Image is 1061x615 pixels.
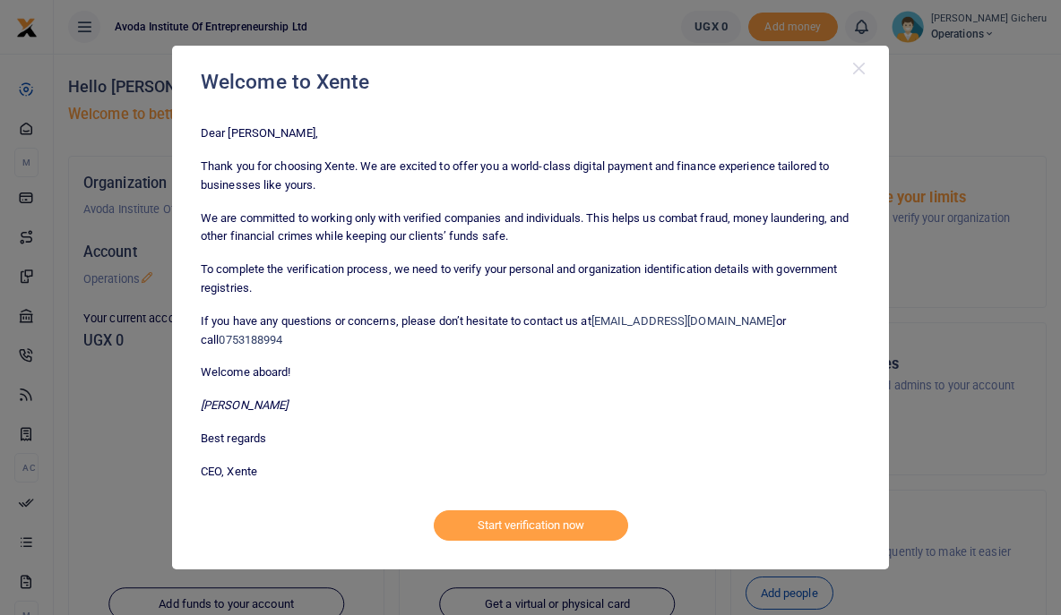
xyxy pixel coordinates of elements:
[201,430,860,448] p: Best regards
[201,69,850,96] h3: Welcome to Xente
[850,60,868,78] button: Close
[201,124,860,143] p: Dear [PERSON_NAME],
[591,314,776,328] a: [EMAIL_ADDRESS][DOMAIN_NAME]
[219,333,282,346] a: 0753188994
[434,510,628,541] button: Start verification now
[201,261,860,298] p: To complete the verification process, we need to verify your personal and organization identifica...
[201,312,860,350] p: If you have any questions or concerns, please don’t hesitate to contact us at or call
[201,158,860,195] p: Thank you for choosing Xente. We are excited to offer you a world-class digital payment and finan...
[201,209,860,247] p: We are committed to working only with verified companies and individuals. This helps us combat fr...
[201,463,860,482] p: CEO, Xente
[201,363,860,382] p: Welcome aboard!
[201,398,288,412] i: [PERSON_NAME]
